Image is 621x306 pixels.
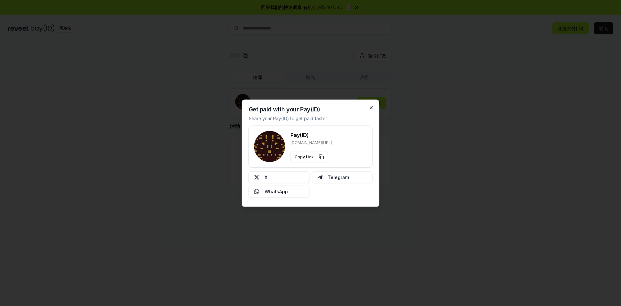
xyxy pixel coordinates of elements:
[254,175,259,180] img: X
[249,115,327,121] p: Share your Pay(ID) to get paid faster
[290,131,332,139] h3: Pay(ID)
[290,140,332,145] p: [DOMAIN_NAME][URL]
[249,186,310,197] button: WhatsApp
[249,171,310,183] button: X
[290,152,328,162] button: Copy Link
[317,175,322,180] img: Telegram
[254,189,259,194] img: Whatsapp
[249,106,320,112] h2: Get paid with your Pay(ID)
[312,171,373,183] button: Telegram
